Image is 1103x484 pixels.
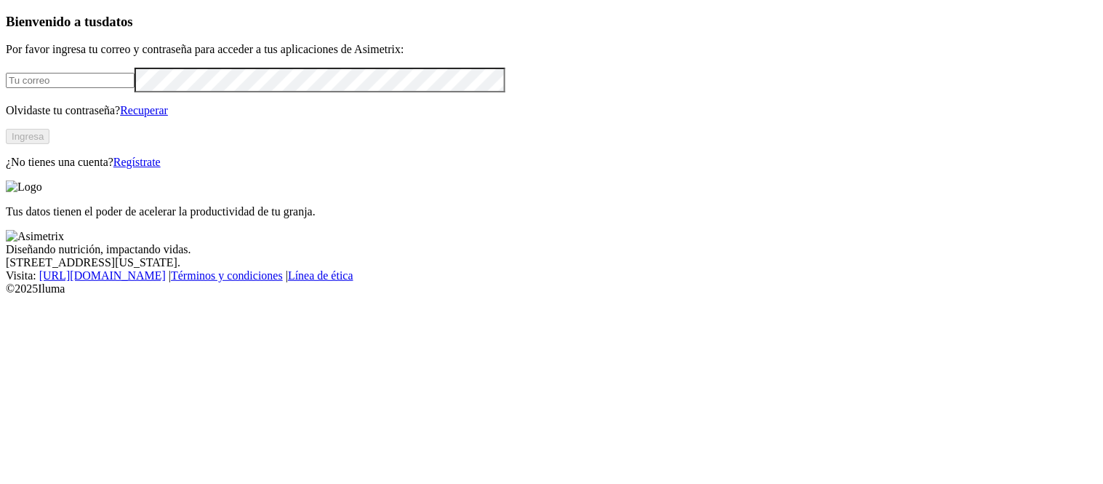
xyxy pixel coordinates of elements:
div: Diseñando nutrición, impactando vidas. [6,243,1097,256]
p: ¿No tienes una cuenta? [6,156,1097,169]
p: Olvidaste tu contraseña? [6,104,1097,117]
span: datos [102,14,133,29]
img: Logo [6,180,42,194]
a: Regístrate [113,156,161,168]
a: Términos y condiciones [171,269,283,282]
div: © 2025 Iluma [6,282,1097,295]
p: Por favor ingresa tu correo y contraseña para acceder a tus aplicaciones de Asimetrix: [6,43,1097,56]
p: Tus datos tienen el poder de acelerar la productividad de tu granja. [6,205,1097,218]
input: Tu correo [6,73,135,88]
img: Asimetrix [6,230,64,243]
div: [STREET_ADDRESS][US_STATE]. [6,256,1097,269]
div: Visita : | | [6,269,1097,282]
a: [URL][DOMAIN_NAME] [39,269,166,282]
a: Recuperar [120,104,168,116]
a: Línea de ética [288,269,353,282]
h3: Bienvenido a tus [6,14,1097,30]
button: Ingresa [6,129,49,144]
